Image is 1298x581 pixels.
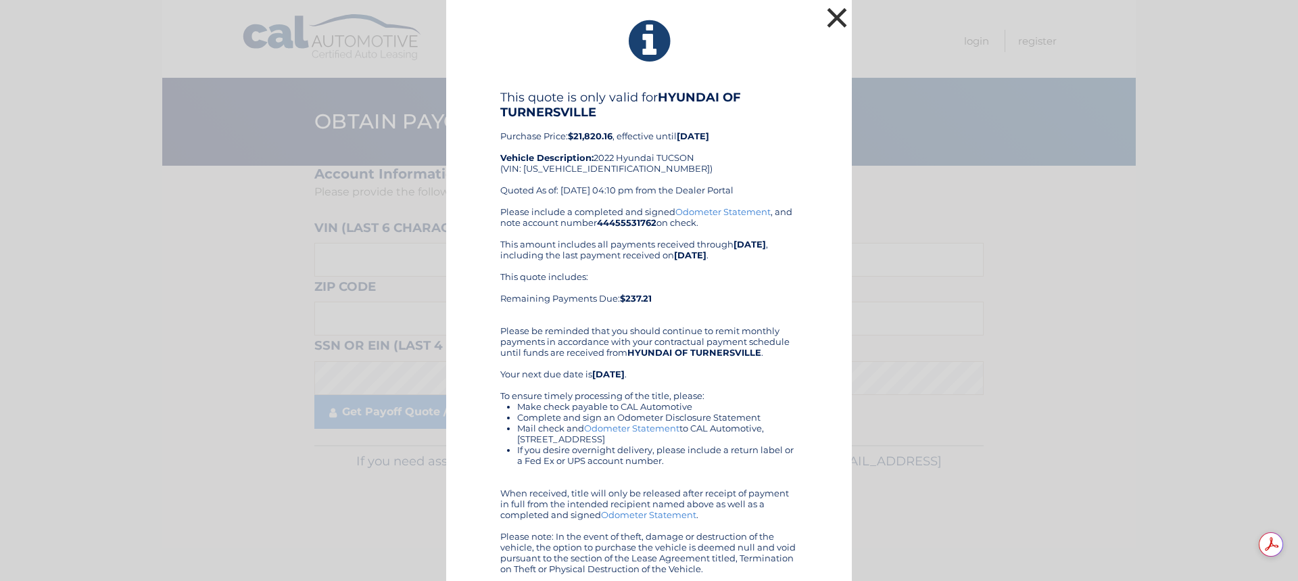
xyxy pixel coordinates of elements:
li: If you desire overnight delivery, please include a return label or a Fed Ex or UPS account number. [517,444,798,466]
div: This quote includes: Remaining Payments Due: [500,271,798,315]
b: HYUNDAI OF TURNERSVILLE [627,347,761,358]
b: 44455531762 [597,217,656,228]
a: Odometer Statement [601,509,696,520]
b: [DATE] [674,250,706,260]
div: Please include a completed and signed , and note account number on check. This amount includes al... [500,206,798,574]
a: Odometer Statement [675,206,771,217]
strong: Vehicle Description: [500,152,594,163]
b: [DATE] [734,239,766,250]
li: Complete and sign an Odometer Disclosure Statement [517,412,798,423]
li: Make check payable to CAL Automotive [517,401,798,412]
div: Purchase Price: , effective until 2022 Hyundai TUCSON (VIN: [US_VEHICLE_IDENTIFICATION_NUMBER]) Q... [500,90,798,206]
b: [DATE] [592,369,625,379]
b: [DATE] [677,131,709,141]
b: HYUNDAI OF TURNERSVILLE [500,90,741,120]
button: × [823,4,850,31]
li: Mail check and to CAL Automotive, [STREET_ADDRESS] [517,423,798,444]
b: $21,820.16 [568,131,612,141]
h4: This quote is only valid for [500,90,798,120]
b: $237.21 [620,293,652,304]
a: Odometer Statement [584,423,679,434]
